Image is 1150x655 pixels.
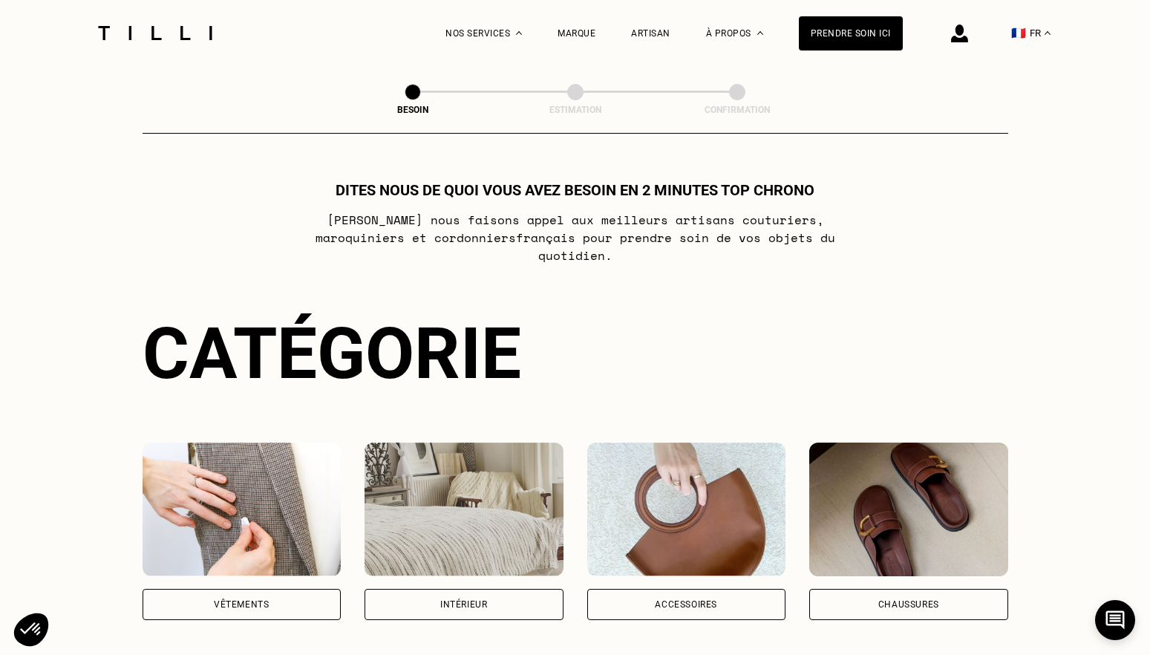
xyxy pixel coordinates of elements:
div: Besoin [339,105,487,115]
img: Accessoires [587,443,786,576]
div: Catégorie [143,312,1008,395]
img: Menu déroulant [516,31,522,35]
div: Intérieur [440,600,487,609]
img: Menu déroulant à propos [757,31,763,35]
img: Chaussures [809,443,1008,576]
h1: Dites nous de quoi vous avez besoin en 2 minutes top chrono [336,181,814,199]
img: menu déroulant [1045,31,1051,35]
img: Logo du service de couturière Tilli [93,26,218,40]
img: Vêtements [143,443,342,576]
div: Accessoires [655,600,717,609]
div: Estimation [501,105,650,115]
div: Vêtements [214,600,269,609]
span: 🇫🇷 [1011,26,1026,40]
p: [PERSON_NAME] nous faisons appel aux meilleurs artisans couturiers , maroquiniers et cordonniers ... [281,211,869,264]
img: icône connexion [951,25,968,42]
a: Marque [558,28,595,39]
img: Intérieur [365,443,563,576]
div: Chaussures [878,600,939,609]
div: Confirmation [663,105,811,115]
a: Prendre soin ici [799,16,903,50]
a: Artisan [631,28,670,39]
